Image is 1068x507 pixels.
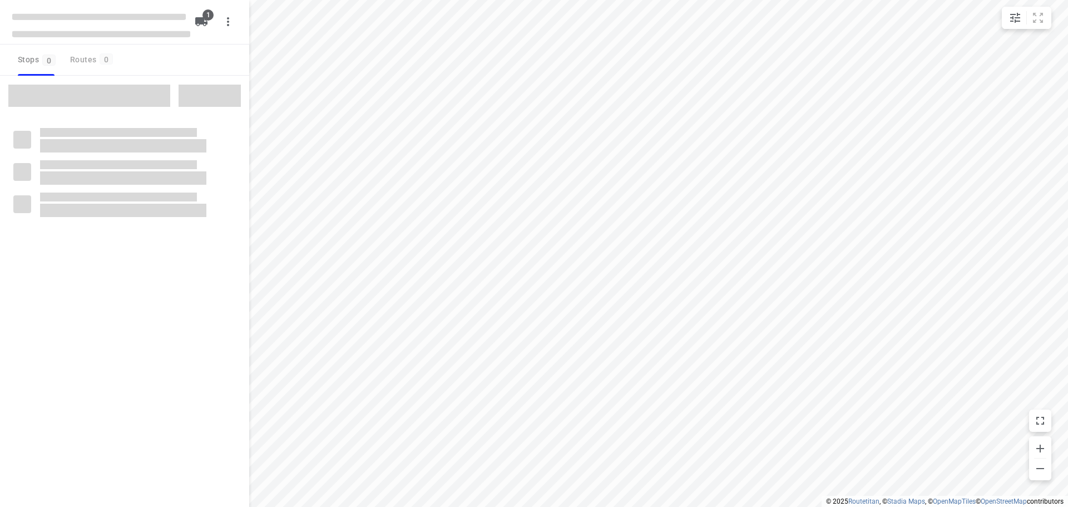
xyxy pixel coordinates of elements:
[933,498,976,505] a: OpenMapTiles
[1004,7,1026,29] button: Map settings
[826,498,1064,505] li: © 2025 , © , © © contributors
[981,498,1027,505] a: OpenStreetMap
[887,498,925,505] a: Stadia Maps
[1002,7,1051,29] div: small contained button group
[848,498,879,505] a: Routetitan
